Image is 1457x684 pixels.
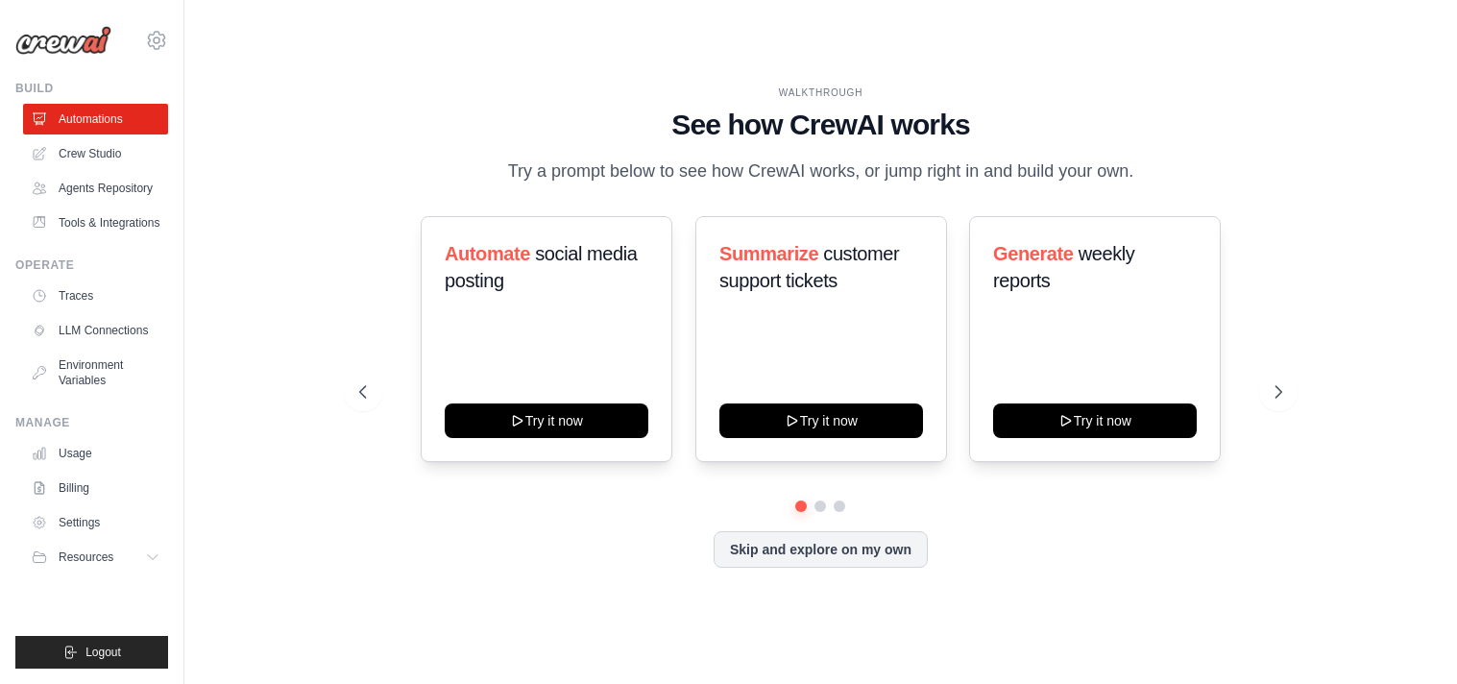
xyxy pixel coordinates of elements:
span: Resources [59,550,113,565]
button: Logout [15,636,168,669]
div: WALKTHROUGH [359,85,1282,100]
span: social media posting [445,243,638,291]
span: Automate [445,243,530,264]
div: Build [15,81,168,96]
button: Try it now [719,403,923,438]
a: Agents Repository [23,173,168,204]
span: Logout [85,645,121,660]
span: Summarize [719,243,818,264]
button: Resources [23,542,168,573]
a: Usage [23,438,168,469]
h1: See how CrewAI works [359,108,1282,142]
a: Traces [23,281,168,311]
span: customer support tickets [719,243,899,291]
a: Environment Variables [23,350,168,396]
a: Settings [23,507,168,538]
a: Automations [23,104,168,134]
a: Billing [23,473,168,503]
img: Logo [15,26,111,55]
div: Operate [15,257,168,273]
button: Try it now [445,403,648,438]
a: Tools & Integrations [23,208,168,238]
span: Generate [993,243,1074,264]
iframe: Chat Widget [1361,592,1457,684]
p: Try a prompt below to see how CrewAI works, or jump right in and build your own. [498,158,1143,185]
button: Try it now [993,403,1197,438]
a: Crew Studio [23,138,168,169]
a: LLM Connections [23,315,168,346]
div: Manage [15,415,168,430]
button: Skip and explore on my own [714,531,928,568]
